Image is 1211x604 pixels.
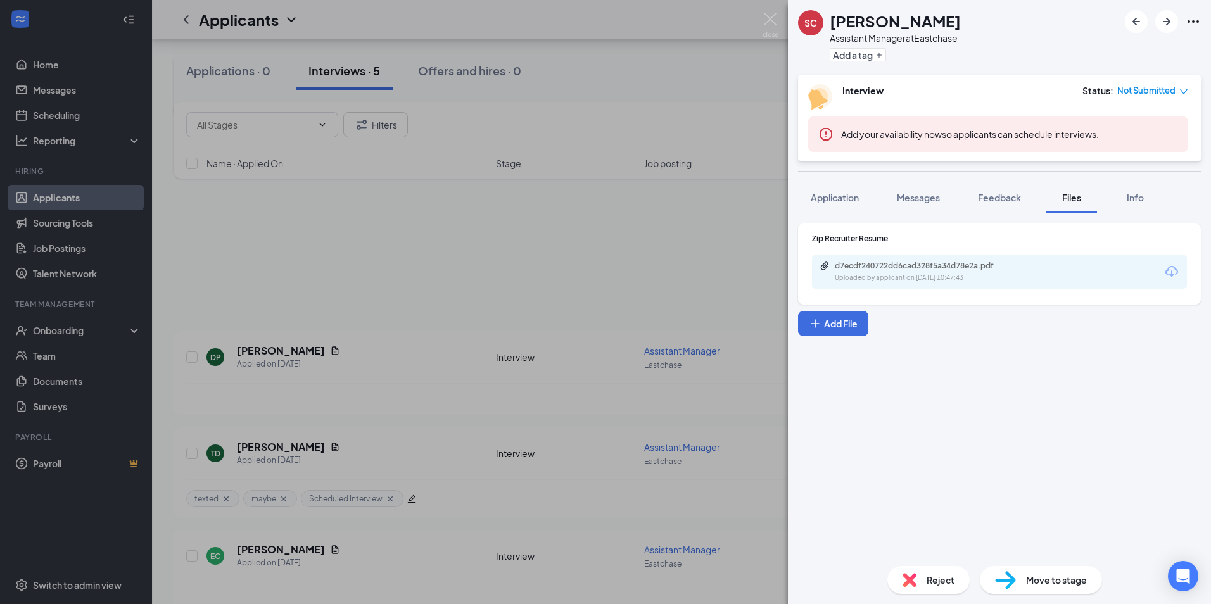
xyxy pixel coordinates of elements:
[927,573,954,587] span: Reject
[1026,573,1087,587] span: Move to stage
[841,128,942,141] button: Add your availability now
[818,127,834,142] svg: Error
[804,16,817,29] div: SC
[830,32,961,44] div: Assistant Manager at Eastchase
[830,48,886,61] button: PlusAdd a tag
[978,192,1021,203] span: Feedback
[841,129,1099,140] span: so applicants can schedule interviews.
[830,10,961,32] h1: [PERSON_NAME]
[1127,192,1144,203] span: Info
[820,261,830,271] svg: Paperclip
[1179,87,1188,96] span: down
[1155,10,1178,33] button: ArrowRight
[842,85,884,96] b: Interview
[1159,14,1174,29] svg: ArrowRight
[811,192,859,203] span: Application
[1168,561,1198,591] div: Open Intercom Messenger
[820,261,1025,283] a: Paperclipd7ecdf240722dd6cad328f5a34d78e2a.pdfUploaded by applicant on [DATE] 10:47:43
[1129,14,1144,29] svg: ArrowLeftNew
[1117,84,1176,97] span: Not Submitted
[812,233,1187,244] div: Zip Recruiter Resume
[1062,192,1081,203] span: Files
[897,192,940,203] span: Messages
[835,261,1012,271] div: d7ecdf240722dd6cad328f5a34d78e2a.pdf
[835,273,1025,283] div: Uploaded by applicant on [DATE] 10:47:43
[1082,84,1113,97] div: Status :
[1125,10,1148,33] button: ArrowLeftNew
[875,51,883,59] svg: Plus
[809,317,821,330] svg: Plus
[1164,264,1179,279] svg: Download
[1186,14,1201,29] svg: Ellipses
[798,311,868,336] button: Add FilePlus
